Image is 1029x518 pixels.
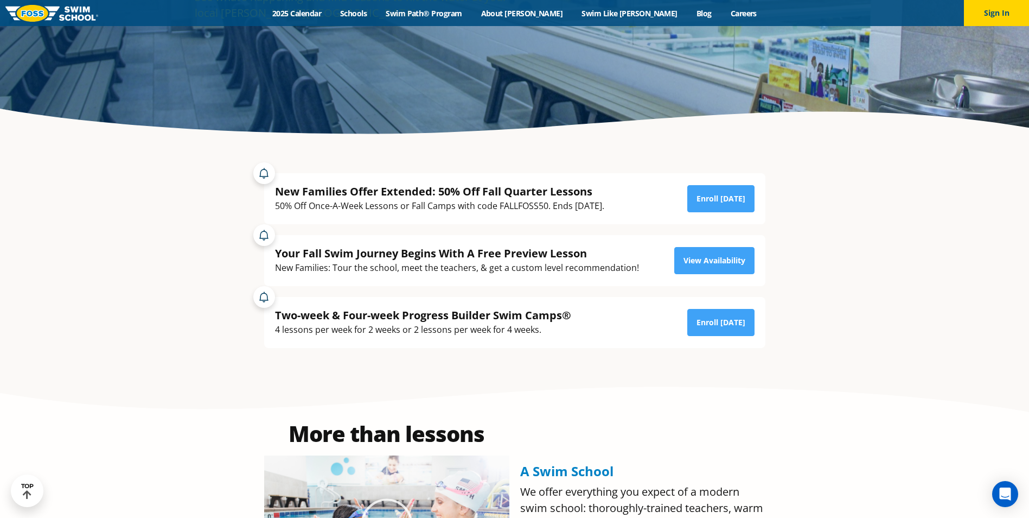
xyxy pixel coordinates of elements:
[687,185,755,212] a: Enroll [DATE]
[674,247,755,274] a: View Availability
[471,8,572,18] a: About [PERSON_NAME]
[687,309,755,336] a: Enroll [DATE]
[572,8,687,18] a: Swim Like [PERSON_NAME]
[263,8,331,18] a: 2025 Calendar
[275,184,604,199] div: New Families Offer Extended: 50% Off Fall Quarter Lessons
[275,199,604,213] div: 50% Off Once-A-Week Lessons or Fall Camps with code FALLFOSS50. Ends [DATE].
[264,423,509,445] h2: More than lessons
[721,8,766,18] a: Careers
[21,483,34,500] div: TOP
[992,481,1018,507] div: Open Intercom Messenger
[687,8,721,18] a: Blog
[520,462,613,480] span: A Swim School
[275,323,571,337] div: 4 lessons per week for 2 weeks or 2 lessons per week for 4 weeks.
[5,5,98,22] img: FOSS Swim School Logo
[275,246,639,261] div: Your Fall Swim Journey Begins With A Free Preview Lesson
[376,8,471,18] a: Swim Path® Program
[331,8,376,18] a: Schools
[275,308,571,323] div: Two-week & Four-week Progress Builder Swim Camps®
[275,261,639,275] div: New Families: Tour the school, meet the teachers, & get a custom level recommendation!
